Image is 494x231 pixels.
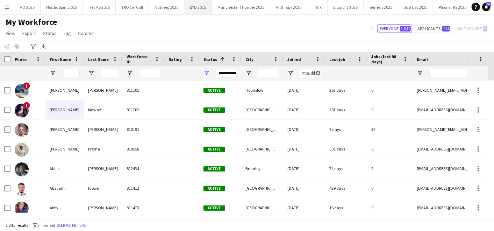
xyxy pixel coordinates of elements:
div: [PERSON_NAME] [45,100,84,119]
div: [GEOGRAPHIC_DATA] [241,178,283,198]
input: Workforce ID Filter Input [139,69,160,77]
button: TWIX [307,0,328,14]
img: Aakash Panuganti [15,84,29,98]
div: [PERSON_NAME] [45,80,84,100]
span: My Workforce [6,17,57,27]
div: 811412 [122,178,164,198]
img: Aalia Nawaz [15,104,29,118]
div: 0 [367,100,413,119]
span: ! [23,102,30,109]
div: [GEOGRAPHIC_DATA] [241,120,283,139]
button: Anthropy 2025 [270,0,307,14]
span: Status [203,57,217,62]
button: Manchester Thunder 2025 [212,0,270,14]
a: View [3,29,18,38]
input: First Name Filter Input [62,69,80,77]
div: 501 days [325,139,367,159]
button: Genesis 2025 [364,0,398,14]
button: Open Filter Menu [50,70,56,76]
div: Nawaz [84,100,122,119]
span: Jobs (last 90 days) [371,54,400,64]
span: 1,341 [400,26,411,31]
img: Abayomi Idowu [15,182,29,196]
div: Idowu [84,178,122,198]
img: Aaron Prema [15,143,29,157]
span: City [245,57,253,62]
img: abby thomas [15,202,29,216]
button: Nordic Spirit 2025 [41,0,83,14]
button: AO 2025 [14,0,41,14]
div: [DATE] [283,100,325,119]
span: Joined [287,57,301,62]
img: Aaron Edwards [15,123,29,137]
div: Prema [84,139,122,159]
div: [DATE] [283,178,325,198]
span: Active [203,107,225,113]
div: 812434 [122,159,164,178]
span: Active [203,205,225,211]
span: 1 filter set [37,223,55,228]
span: Active [203,88,225,93]
button: Open Filter Menu [88,70,94,76]
a: Status [40,29,59,38]
a: Comms [75,29,96,38]
span: Last Name [88,57,109,62]
div: [DATE] [283,120,325,139]
span: Workforce ID [127,54,152,64]
button: Applicants114 [415,24,451,33]
a: Tag [61,29,74,38]
div: [PERSON_NAME] [84,198,122,217]
div: 811702 [122,100,164,119]
div: 811473 [122,198,164,217]
a: 32 [482,3,491,11]
span: Active [203,166,225,171]
div: [PERSON_NAME] [84,159,122,178]
div: 429 days [325,178,367,198]
div: 74 days [325,159,367,178]
div: [PERSON_NAME] [45,120,84,139]
div: 2 days [325,120,367,139]
div: [PERSON_NAME] [84,120,122,139]
div: [DATE] [283,159,325,178]
button: Nutmeg 2025 [149,0,184,14]
button: Open Filter Menu [203,70,210,76]
div: [DATE] [283,139,325,159]
span: First Name [50,57,71,62]
img: Abass Allen [15,162,29,176]
span: Email [417,57,428,62]
span: 114 [442,26,450,31]
div: 2 [367,159,413,178]
div: [GEOGRAPHIC_DATA] [241,139,283,159]
div: 810191 [122,120,164,139]
div: 397 days [325,100,367,119]
div: 0 [367,139,413,159]
span: Rating [169,57,182,62]
div: 37 [367,120,413,139]
span: 32 [486,2,491,6]
div: Abayomi [45,178,84,198]
div: Abass [45,159,84,178]
div: Bromley [241,159,283,178]
button: Open Filter Menu [417,70,423,76]
input: City Filter Input [258,69,279,77]
button: Just Eat 2025 [398,0,433,14]
div: [DATE] [283,198,325,217]
div: abby [45,198,84,217]
div: 16 days [325,198,367,217]
span: Last job [329,57,345,62]
button: Liquid IV 2025 [328,0,364,14]
span: View [6,30,15,36]
app-action-btn: Advanced filters [29,42,37,51]
span: Export [22,30,36,36]
div: [GEOGRAPHIC_DATA] [241,198,283,217]
button: HeyMo 2025 [83,0,116,14]
div: 267 days [325,80,367,100]
span: Status [43,30,57,36]
span: Photo [15,57,27,62]
span: Active [203,147,225,152]
span: Tag [64,30,71,36]
div: 811105 [122,80,164,100]
input: Last Name Filter Input [101,69,118,77]
button: Remove filters [55,222,87,229]
button: Open Filter Menu [127,70,133,76]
